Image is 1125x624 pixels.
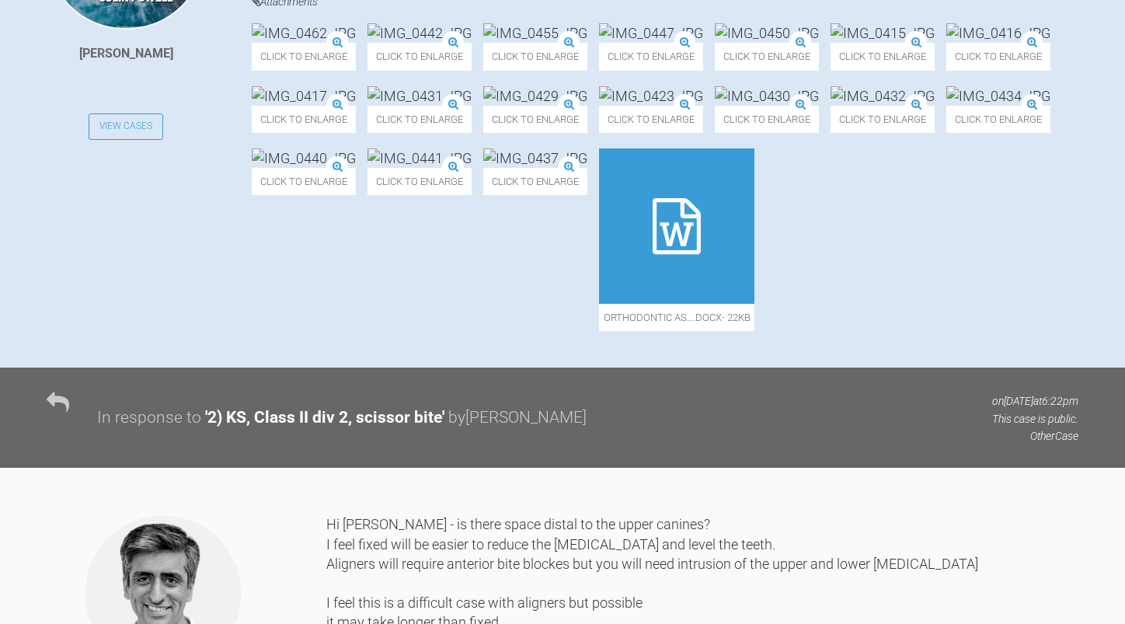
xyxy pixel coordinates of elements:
span: Click to enlarge [252,168,356,195]
img: IMG_0450.JPG [715,23,819,43]
span: Click to enlarge [831,43,935,70]
img: IMG_0417.JPG [252,86,356,106]
img: IMG_0440.JPG [252,148,356,168]
p: This case is public. [992,410,1078,427]
span: Click to enlarge [715,43,819,70]
img: IMG_0429.JPG [483,86,587,106]
span: orthodontic As….docx - 22KB [599,304,754,331]
img: IMG_0415.JPG [831,23,935,43]
p: Other Case [992,427,1078,444]
img: IMG_0430.JPG [715,86,819,106]
img: IMG_0462.JPG [252,23,356,43]
img: IMG_0416.JPG [946,23,1050,43]
span: Click to enlarge [252,43,356,70]
span: Click to enlarge [252,106,356,133]
span: Click to enlarge [831,106,935,133]
span: Click to enlarge [367,43,472,70]
span: Click to enlarge [367,106,472,133]
img: IMG_0437.JPG [483,148,587,168]
div: [PERSON_NAME] [79,44,173,64]
span: Click to enlarge [599,106,703,133]
img: IMG_0434.JPG [946,86,1050,106]
span: Click to enlarge [367,168,472,195]
a: View Cases [89,113,163,140]
span: Click to enlarge [715,106,819,133]
p: on [DATE] at 6:22pm [992,392,1078,410]
span: Click to enlarge [946,106,1050,133]
img: IMG_0441.JPG [367,148,472,168]
span: Click to enlarge [599,43,703,70]
span: Click to enlarge [483,43,587,70]
img: IMG_0431.JPG [367,86,472,106]
img: IMG_0455.JPG [483,23,587,43]
div: In response to [97,405,201,431]
span: Click to enlarge [483,106,587,133]
span: Click to enlarge [483,168,587,195]
img: IMG_0423.JPG [599,86,703,106]
img: IMG_0447.JPG [599,23,703,43]
img: IMG_0442.JPG [367,23,472,43]
div: by [PERSON_NAME] [448,405,587,431]
div: ' 2) KS, Class II div 2, scissor bite ' [205,405,444,431]
span: Click to enlarge [946,43,1050,70]
img: IMG_0432.JPG [831,86,935,106]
